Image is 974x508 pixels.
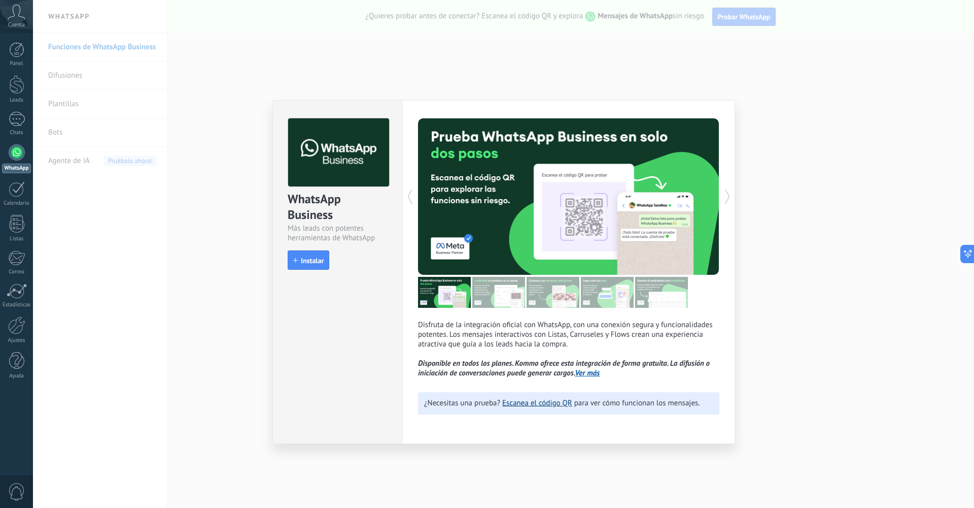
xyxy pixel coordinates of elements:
div: Listas [2,236,31,242]
img: tour_image_cc27419dad425b0ae96c2716632553fa.png [472,277,525,308]
a: Ver más [575,368,600,378]
div: Calendario [2,200,31,207]
div: Estadísticas [2,302,31,308]
div: Leads [2,97,31,104]
img: tour_image_62c9952fc9cf984da8d1d2aa2c453724.png [581,277,634,308]
div: WhatsApp Business [288,191,388,224]
i: Disponible en todos los planes. Kommo ofrece esta integración de forma gratuita. La difusión o in... [418,359,710,378]
img: tour_image_cc377002d0016b7ebaeb4dbe65cb2175.png [635,277,688,308]
p: Disfruta de la integración oficial con WhatsApp, con una conexión segura y funcionalidades potent... [418,320,719,378]
span: ¿Necesitas una prueba? [424,398,500,408]
div: Ajustes [2,337,31,344]
div: Chats [2,130,31,136]
a: Escanea el código QR [502,398,572,408]
div: Panel [2,60,31,67]
img: tour_image_1009fe39f4f058b759f0df5a2b7f6f06.png [527,277,579,308]
button: Instalar [288,250,329,270]
span: Instalar [301,257,324,264]
span: para ver cómo funcionan los mensajes. [574,398,700,408]
img: tour_image_7a4924cebc22ed9e3259523e50fe4fd6.png [418,277,471,308]
div: Más leads con potentes herramientas de WhatsApp [288,224,388,243]
span: Cuenta [8,22,25,28]
div: Ayuda [2,373,31,379]
img: logo_main.png [288,118,389,187]
div: WhatsApp [2,164,31,173]
div: Correo [2,269,31,275]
